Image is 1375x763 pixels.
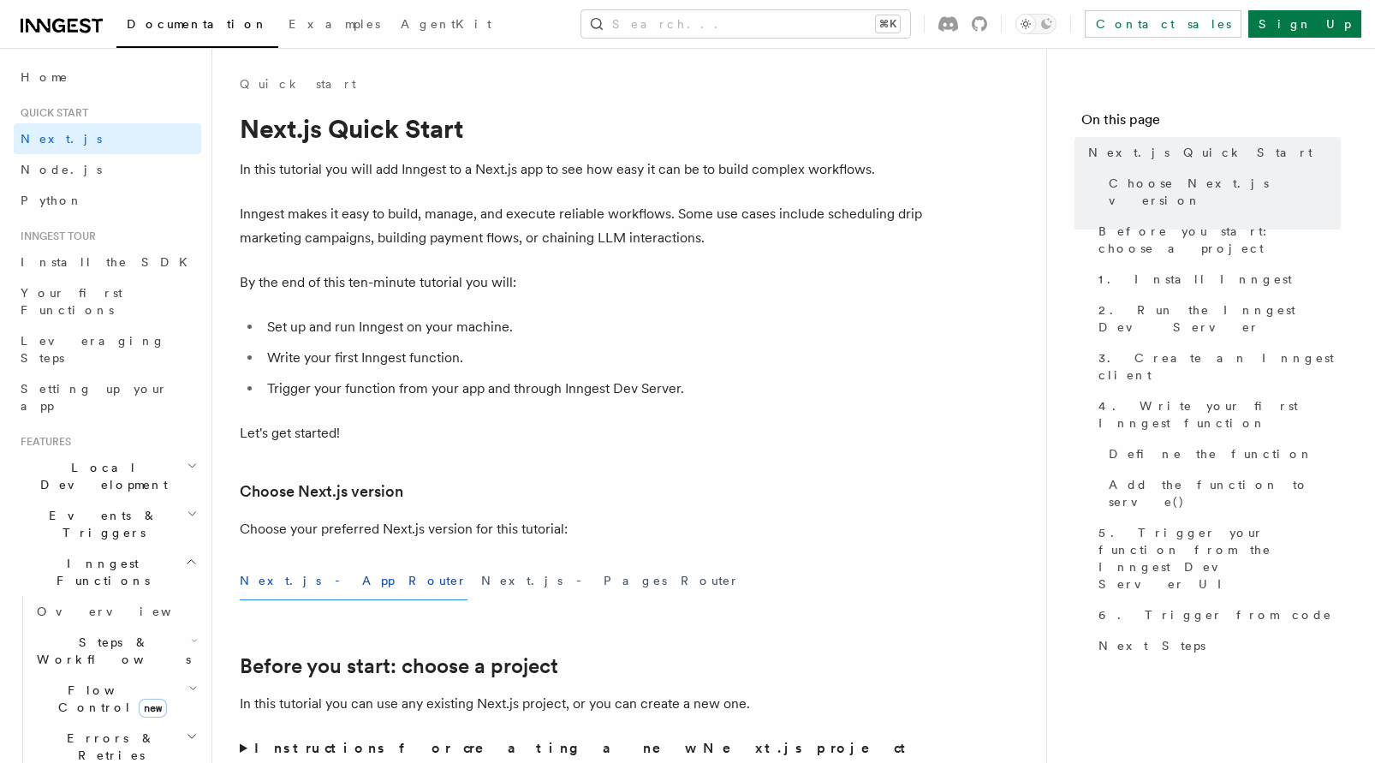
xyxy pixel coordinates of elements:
[14,325,201,373] a: Leveraging Steps
[1085,10,1241,38] a: Contact sales
[1098,301,1341,336] span: 2. Run the Inngest Dev Server
[21,163,102,176] span: Node.js
[240,480,403,504] a: Choose Next.js version
[581,10,910,38] button: Search...⌘K
[1098,271,1292,288] span: 1. Install Inngest
[14,459,187,493] span: Local Development
[1092,343,1341,390] a: 3. Create an Inngest client
[1109,476,1341,510] span: Add the function to serve()
[1098,223,1341,257] span: Before you start: choose a project
[1092,630,1341,661] a: Next Steps
[21,255,198,269] span: Install the SDK
[30,596,201,627] a: Overview
[14,154,201,185] a: Node.js
[1248,10,1361,38] a: Sign Up
[481,562,740,600] button: Next.js - Pages Router
[14,507,187,541] span: Events & Triggers
[240,654,558,678] a: Before you start: choose a project
[1098,637,1205,654] span: Next Steps
[21,132,102,146] span: Next.js
[278,5,390,46] a: Examples
[30,675,201,723] button: Flow Controlnew
[37,605,213,618] span: Overview
[1109,175,1341,209] span: Choose Next.js version
[14,373,201,421] a: Setting up your app
[1088,144,1312,161] span: Next.js Quick Start
[240,736,925,760] summary: Instructions for creating a new Next.js project
[240,517,925,541] p: Choose your preferred Next.js version for this tutorial:
[14,62,201,92] a: Home
[1092,216,1341,264] a: Before you start: choose a project
[14,500,201,548] button: Events & Triggers
[1081,137,1341,168] a: Next.js Quick Start
[240,271,925,295] p: By the end of this ten-minute tutorial you will:
[240,113,925,144] h1: Next.js Quick Start
[21,286,122,317] span: Your first Functions
[876,15,900,33] kbd: ⌘K
[289,17,380,31] span: Examples
[240,158,925,182] p: In this tutorial you will add Inngest to a Next.js app to see how easy it can be to build complex...
[21,382,168,413] span: Setting up your app
[30,682,188,716] span: Flow Control
[262,315,925,339] li: Set up and run Inngest on your machine.
[1102,168,1341,216] a: Choose Next.js version
[401,17,491,31] span: AgentKit
[1098,349,1341,384] span: 3. Create an Inngest client
[240,562,467,600] button: Next.js - App Router
[14,185,201,216] a: Python
[14,277,201,325] a: Your first Functions
[1109,445,1313,462] span: Define the function
[14,229,96,243] span: Inngest tour
[1098,606,1332,623] span: 6. Trigger from code
[390,5,502,46] a: AgentKit
[240,692,925,716] p: In this tutorial you can use any existing Next.js project, or you can create a new one.
[1092,517,1341,599] a: 5. Trigger your function from the Inngest Dev Server UI
[127,17,268,31] span: Documentation
[1102,438,1341,469] a: Define the function
[14,106,88,120] span: Quick start
[1081,110,1341,137] h4: On this page
[116,5,278,48] a: Documentation
[14,548,201,596] button: Inngest Functions
[240,75,356,92] a: Quick start
[21,194,83,207] span: Python
[14,452,201,500] button: Local Development
[14,435,71,449] span: Features
[262,377,925,401] li: Trigger your function from your app and through Inngest Dev Server.
[240,202,925,250] p: Inngest makes it easy to build, manage, and execute reliable workflows. Some use cases include sc...
[1102,469,1341,517] a: Add the function to serve()
[262,346,925,370] li: Write your first Inngest function.
[14,555,185,589] span: Inngest Functions
[21,69,68,86] span: Home
[1092,599,1341,630] a: 6. Trigger from code
[14,123,201,154] a: Next.js
[1092,295,1341,343] a: 2. Run the Inngest Dev Server
[139,699,167,718] span: new
[14,247,201,277] a: Install the SDK
[254,740,913,756] strong: Instructions for creating a new Next.js project
[30,627,201,675] button: Steps & Workflows
[21,334,165,365] span: Leveraging Steps
[240,421,925,445] p: Let's get started!
[1092,264,1341,295] a: 1. Install Inngest
[30,634,191,668] span: Steps & Workflows
[1098,524,1341,593] span: 5. Trigger your function from the Inngest Dev Server UI
[1015,14,1057,34] button: Toggle dark mode
[1092,390,1341,438] a: 4. Write your first Inngest function
[1098,397,1341,432] span: 4. Write your first Inngest function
